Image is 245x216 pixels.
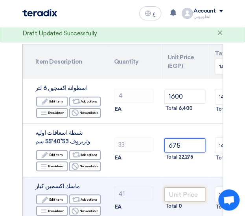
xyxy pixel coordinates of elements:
[69,194,101,204] div: Add options
[35,183,80,190] span: ماسك اكسجين كبار
[36,206,68,216] div: Breakdown
[164,187,205,201] input: Unit Price
[193,15,223,19] div: انطونيوس
[216,203,228,211] span: Total
[165,202,177,210] span: Total
[216,154,228,162] span: Total
[182,8,193,19] img: profile_test.png
[179,153,193,161] span: 22,275
[114,187,153,201] input: RFQ_STEP1.ITEMS.2.AMOUNT_TITLE
[35,129,90,145] span: شنطة اسعافات اوليه وتربروف 53*40*55 سم
[115,203,122,211] span: EA
[36,108,68,118] div: Breakdown
[218,189,239,211] div: Open chat
[115,105,122,113] span: EA
[22,29,97,38] div: Draft Updated Successfully
[179,104,193,112] span: 6,400
[139,6,161,20] button: ع
[216,105,228,113] span: Total
[164,90,205,104] input: Unit Price
[114,89,153,103] input: RFQ_STEP1.ITEMS.2.AMOUNT_TITLE
[35,84,87,92] span: اسطوانة اكسجين 6 لتر
[69,108,101,118] div: Not available
[165,104,177,112] span: Total
[36,161,68,171] div: Breakdown
[36,97,68,106] div: Edit item
[69,161,101,171] div: Not available
[69,206,101,216] div: Not available
[36,194,68,204] div: Edit item
[114,137,153,152] input: RFQ_STEP1.ITEMS.2.AMOUNT_TITLE
[108,44,161,79] th: Quantity
[115,154,122,162] span: EA
[153,11,155,16] span: ع
[165,153,177,161] span: Total
[161,44,208,79] th: Unit Price (EGP)
[29,44,108,79] th: Item Description
[164,138,205,152] input: Unit Price
[69,97,101,106] div: Add options
[217,29,223,38] div: ×
[36,150,68,160] div: Edit item
[69,150,101,160] div: Add options
[179,202,182,210] span: 0
[193,8,216,15] div: Account
[22,9,57,16] img: Teradix logo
